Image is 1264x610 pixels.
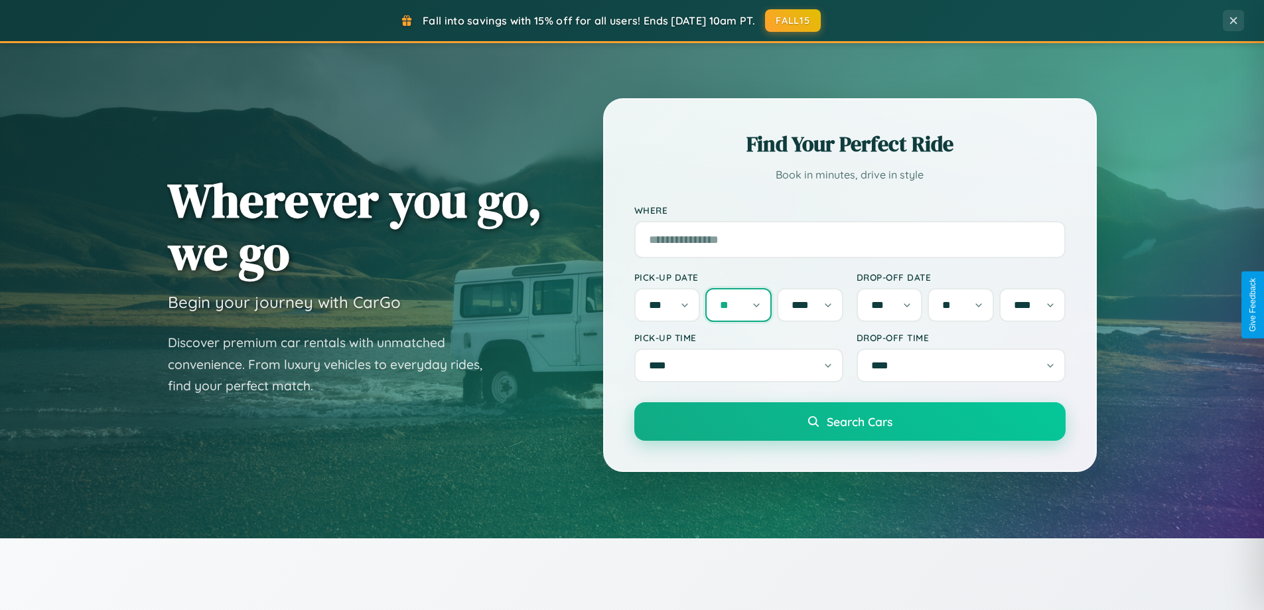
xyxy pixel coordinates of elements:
[634,271,843,283] label: Pick-up Date
[857,332,1066,343] label: Drop-off Time
[168,332,500,397] p: Discover premium car rentals with unmatched convenience. From luxury vehicles to everyday rides, ...
[634,204,1066,216] label: Where
[1248,278,1257,332] div: Give Feedback
[765,9,821,32] button: FALL15
[634,165,1066,185] p: Book in minutes, drive in style
[423,14,755,27] span: Fall into savings with 15% off for all users! Ends [DATE] 10am PT.
[634,129,1066,159] h2: Find Your Perfect Ride
[168,174,542,279] h1: Wherever you go, we go
[634,332,843,343] label: Pick-up Time
[168,292,401,312] h3: Begin your journey with CarGo
[827,414,892,429] span: Search Cars
[857,271,1066,283] label: Drop-off Date
[634,402,1066,441] button: Search Cars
